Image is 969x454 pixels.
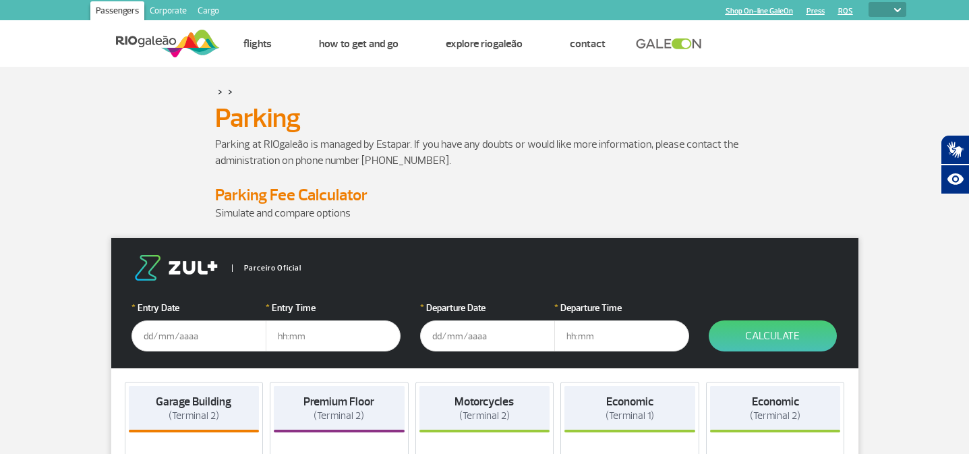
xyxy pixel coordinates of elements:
[215,136,755,169] p: Parking at RIOgaleão is managed by Estapar. If you have any doubts or would like more information...
[446,37,523,51] a: Explore RIOgaleão
[266,320,401,351] input: hh:mm
[806,7,825,16] a: Press
[314,409,364,422] span: (Terminal 2)
[570,37,606,51] a: Contact
[131,301,266,315] label: Entry Date
[606,395,653,409] strong: Economic
[554,320,689,351] input: hh:mm
[215,205,755,221] p: Simulate and compare options
[218,84,223,99] a: >
[606,409,654,422] span: (Terminal 1)
[215,185,755,205] h4: Parking Fee Calculator
[156,395,231,409] strong: Garage Building
[726,7,793,16] a: Shop On-line GaleOn
[90,1,144,23] a: Passengers
[752,395,799,409] strong: Economic
[303,395,374,409] strong: Premium Floor
[420,320,555,351] input: dd/mm/aaaa
[941,165,969,194] button: Abrir recursos assistivos.
[169,409,219,422] span: (Terminal 2)
[192,1,225,23] a: Cargo
[709,320,837,351] button: Calculate
[319,37,399,51] a: How to get and go
[420,301,555,315] label: Departure Date
[144,1,192,23] a: Corporate
[750,409,800,422] span: (Terminal 2)
[459,409,510,422] span: (Terminal 2)
[554,301,689,315] label: Departure Time
[215,107,755,130] h1: Parking
[228,84,233,99] a: >
[131,320,266,351] input: dd/mm/aaaa
[941,135,969,194] div: Plugin de acessibilidade da Hand Talk.
[941,135,969,165] button: Abrir tradutor de língua de sinais.
[838,7,853,16] a: RQS
[232,264,301,272] span: Parceiro Oficial
[266,301,401,315] label: Entry Time
[454,395,514,409] strong: Motorcycles
[243,37,272,51] a: Flights
[131,255,221,281] img: logo-zul.png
